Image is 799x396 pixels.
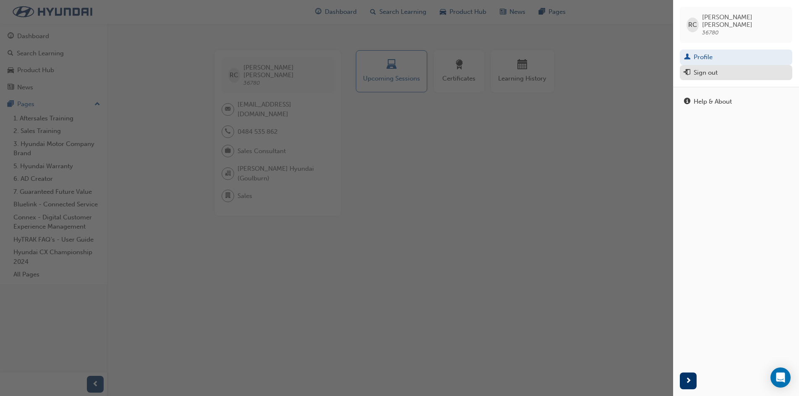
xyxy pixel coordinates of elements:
[694,97,732,107] div: Help & About
[684,54,690,61] span: man-icon
[694,68,718,78] div: Sign out
[688,20,697,30] span: RC
[684,98,690,106] span: info-icon
[685,376,692,386] span: next-icon
[684,69,690,77] span: exit-icon
[680,49,792,65] a: Profile
[702,13,786,29] span: [PERSON_NAME] [PERSON_NAME]
[770,367,791,388] div: Open Intercom Messenger
[680,94,792,109] a: Help & About
[702,29,719,36] span: 36780
[680,65,792,81] button: Sign out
